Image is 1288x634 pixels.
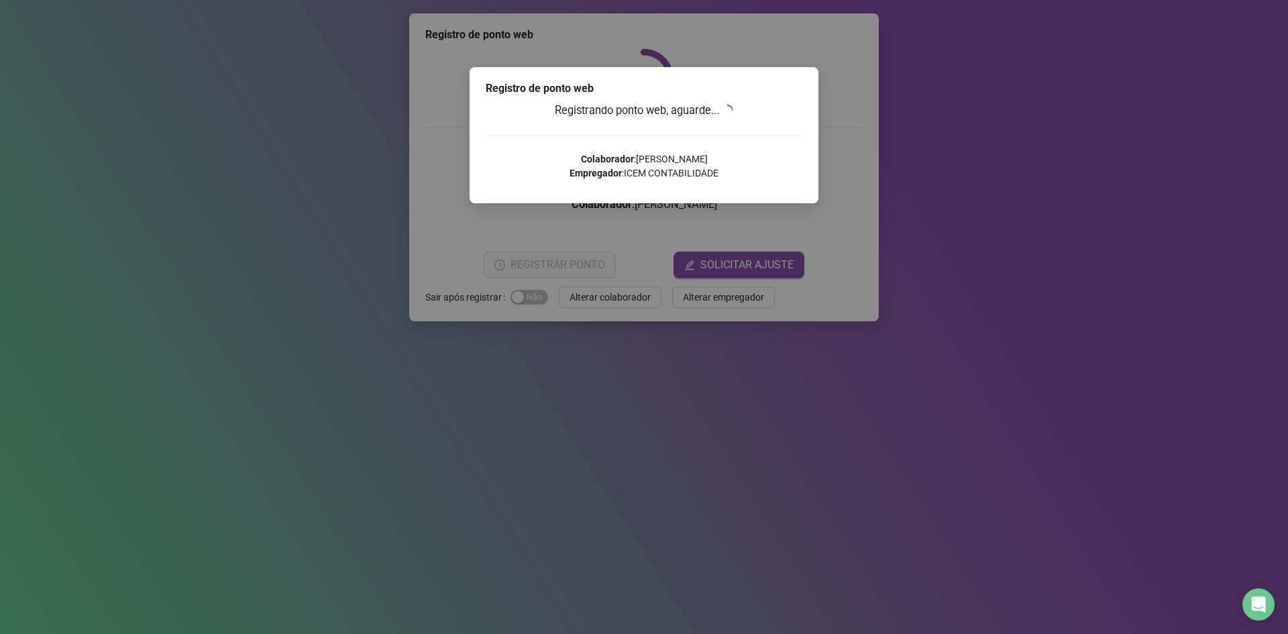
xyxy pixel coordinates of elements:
[486,81,802,97] div: Registro de ponto web
[581,154,634,164] strong: Colaborador
[1242,588,1275,621] div: Open Intercom Messenger
[486,102,802,119] h3: Registrando ponto web, aguarde...
[721,103,734,116] span: loading
[486,152,802,180] p: : [PERSON_NAME] : ICEM CONTABILIDADE
[570,168,622,178] strong: Empregador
